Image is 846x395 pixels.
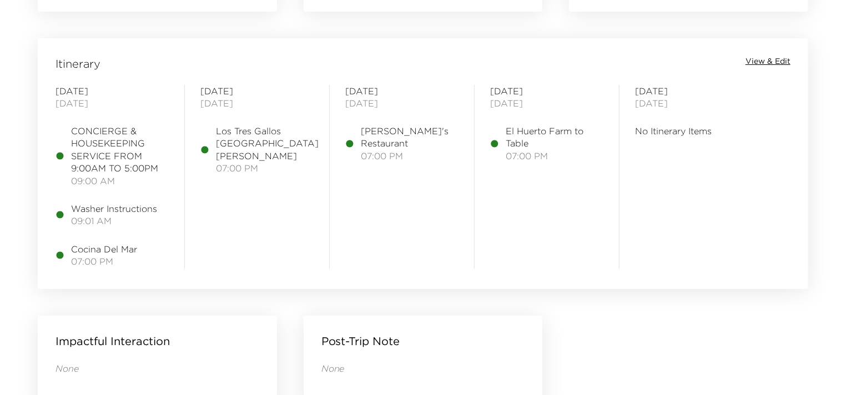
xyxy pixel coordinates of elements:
[635,125,748,137] span: No Itinerary Items
[200,85,314,97] span: [DATE]
[345,85,459,97] span: [DATE]
[506,150,603,162] span: 07:00 PM
[321,362,525,374] p: None
[71,125,169,175] span: CONCIERGE & HOUSEKEEPING SERVICE FROM 9:00AM TO 5:00PM
[56,333,170,349] p: Impactful Interaction
[200,97,314,109] span: [DATE]
[635,97,748,109] span: [DATE]
[361,150,459,162] span: 07:00 PM
[490,85,603,97] span: [DATE]
[71,255,137,267] span: 07:00 PM
[216,125,319,162] span: Los Tres Gallos [GEOGRAPHIC_DATA][PERSON_NAME]
[506,125,603,150] span: El Huerto Farm to Table
[56,97,169,109] span: [DATE]
[71,215,157,227] span: 09:01 AM
[56,362,259,374] p: None
[345,97,459,109] span: [DATE]
[746,56,790,67] button: View & Edit
[71,175,169,187] span: 09:00 AM
[71,243,137,255] span: Cocina Del Mar
[56,85,169,97] span: [DATE]
[321,333,400,349] p: Post-Trip Note
[71,202,157,215] span: Washer Instructions
[361,125,459,150] span: [PERSON_NAME]'s Restaurant
[490,97,603,109] span: [DATE]
[635,85,748,97] span: [DATE]
[56,56,100,72] span: Itinerary
[216,162,319,174] span: 07:00 PM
